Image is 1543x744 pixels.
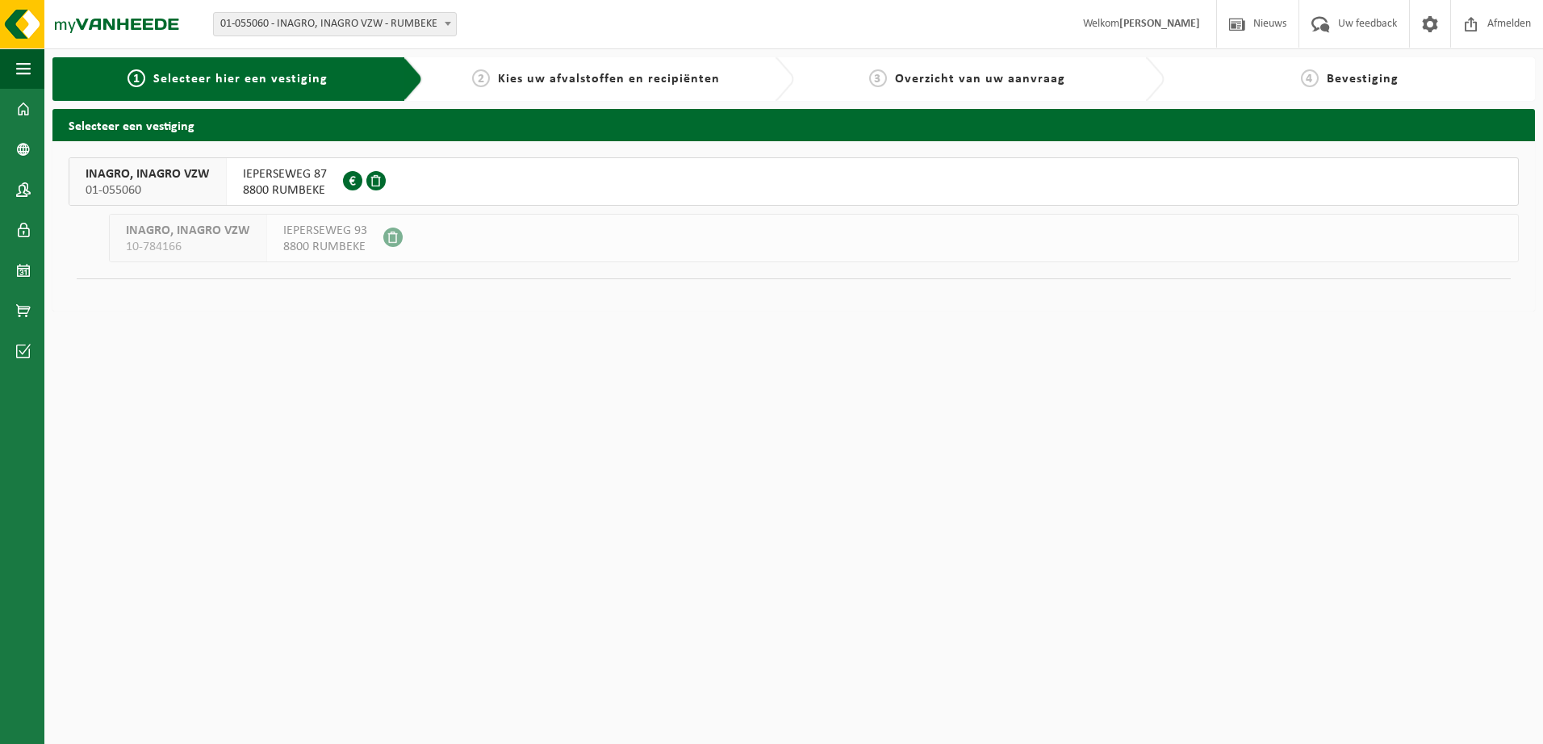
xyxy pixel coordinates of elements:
[128,69,145,87] span: 1
[52,109,1535,140] h2: Selecteer een vestiging
[69,157,1519,206] button: INAGRO, INAGRO VZW 01-055060 IEPERSEWEG 878800 RUMBEKE
[869,69,887,87] span: 3
[243,166,327,182] span: IEPERSEWEG 87
[126,239,250,255] span: 10-784166
[153,73,328,86] span: Selecteer hier een vestiging
[213,12,457,36] span: 01-055060 - INAGRO, INAGRO VZW - RUMBEKE
[498,73,720,86] span: Kies uw afvalstoffen en recipiënten
[1301,69,1319,87] span: 4
[283,239,367,255] span: 8800 RUMBEKE
[1327,73,1399,86] span: Bevestiging
[1119,18,1200,30] strong: [PERSON_NAME]
[243,182,327,199] span: 8800 RUMBEKE
[86,166,210,182] span: INAGRO, INAGRO VZW
[126,223,250,239] span: INAGRO, INAGRO VZW
[895,73,1065,86] span: Overzicht van uw aanvraag
[86,182,210,199] span: 01-055060
[214,13,456,36] span: 01-055060 - INAGRO, INAGRO VZW - RUMBEKE
[283,223,367,239] span: IEPERSEWEG 93
[472,69,490,87] span: 2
